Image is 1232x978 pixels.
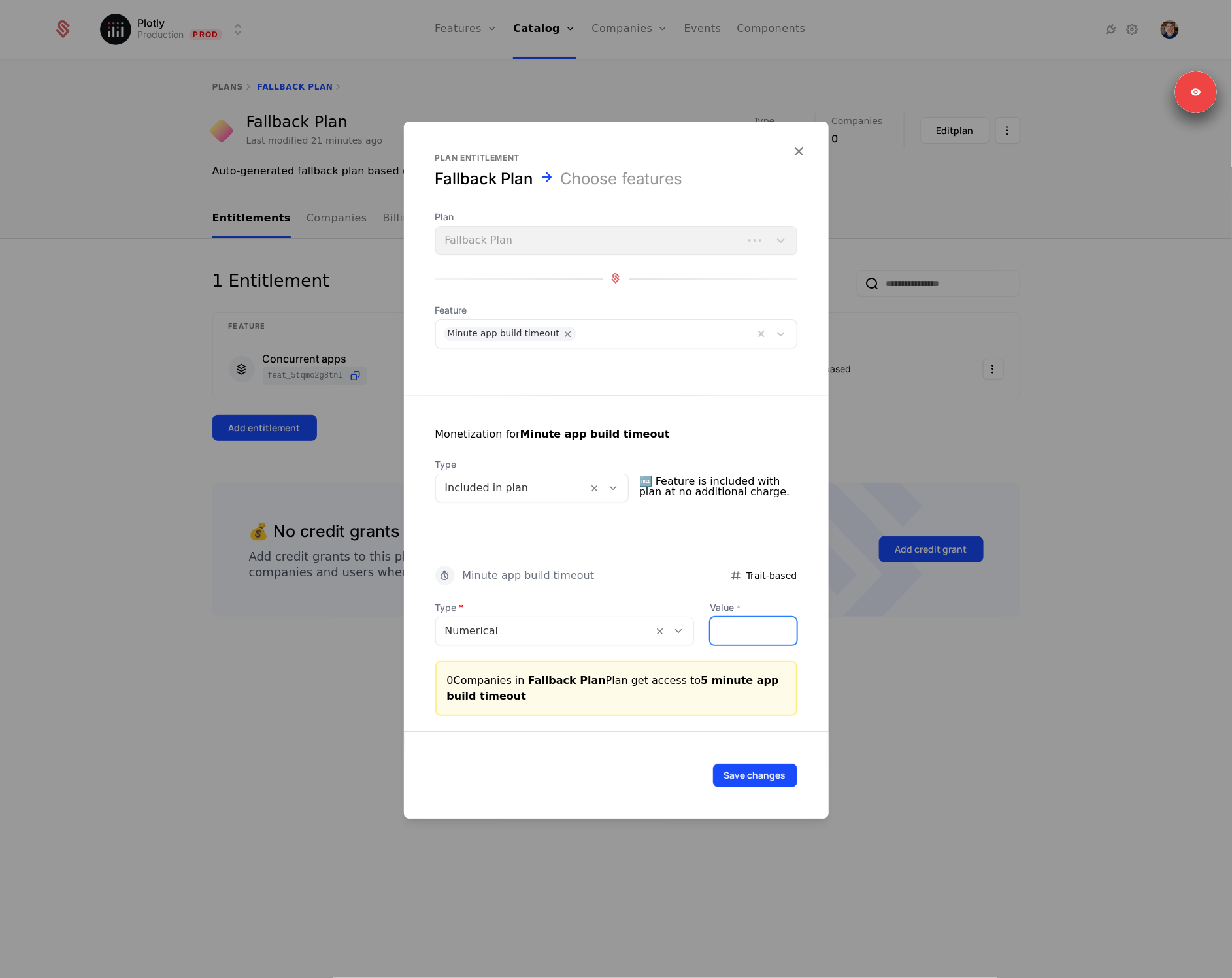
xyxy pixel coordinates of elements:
[746,569,797,582] span: Trait-based
[435,304,797,317] span: Feature
[447,673,786,704] div: 0 Companies in Plan get access to
[448,327,559,341] div: Minute app build timeout
[435,210,797,223] span: Plan
[713,764,797,787] button: Save changes
[435,601,695,614] span: Type
[435,153,797,163] div: Plan entitlement
[463,570,595,581] div: Minute app build timeout
[435,427,670,442] div: Monetization for
[435,169,533,189] div: Fallback Plan
[520,428,670,440] strong: Minute app build timeout
[528,674,606,687] span: Fallback Plan
[559,327,576,341] div: Remove Minute app build timeout
[710,601,797,614] label: Value
[447,674,779,702] span: 5 minute app build timeout
[639,471,797,502] span: 🆓 Feature is included with plan at no additional charge.
[435,458,629,471] span: Type
[561,169,683,189] div: Choose features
